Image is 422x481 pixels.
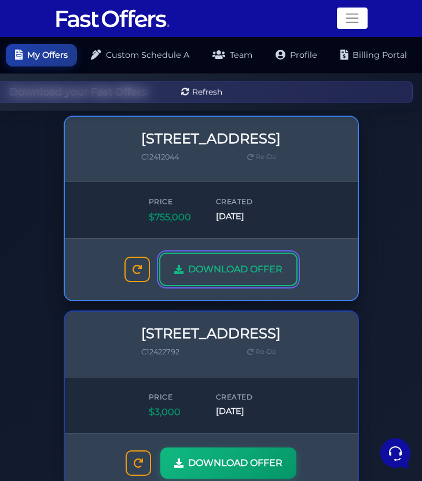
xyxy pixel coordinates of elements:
a: Re-Do [243,150,281,165]
a: Open Help Center [144,162,213,171]
span: Your Conversations [19,65,94,74]
span: Re-Do [256,152,276,162]
a: See all [187,65,213,74]
span: [DATE] [216,210,274,223]
img: dark [19,83,42,106]
span: [DATE] [216,405,274,418]
a: Billing Portal [331,44,416,66]
p: Messages [100,387,133,398]
button: Help [151,371,222,398]
span: Refresh [192,86,222,98]
span: DOWNLOAD OFFER [188,456,282,471]
span: $3,000 [149,405,207,420]
span: DOWNLOAD OFFER [188,262,282,277]
span: Price [149,391,207,402]
span: C12412044 [141,153,179,161]
p: Help [179,387,195,398]
a: Profile [266,44,326,66]
span: $755,000 [149,210,207,225]
a: DOWNLOAD OFFER [160,447,296,479]
button: Toggle navigation [337,8,368,29]
span: Re-Do [256,347,276,357]
button: Home [9,371,80,398]
h3: [STREET_ADDRESS] [141,325,281,342]
iframe: Customerly Messenger Launcher [378,436,413,471]
span: Start a Conversation [83,123,162,132]
span: C12422792 [141,347,179,356]
p: Home [35,387,54,398]
span: Created [216,391,274,402]
h2: Hello [PERSON_NAME] 👋 [9,9,195,46]
button: Messages [80,371,152,398]
h3: [STREET_ADDRESS] [141,131,281,147]
button: Start a Conversation [19,116,213,139]
a: DOWNLOAD OFFER [159,253,298,286]
span: Find an Answer [19,162,79,171]
img: dark [37,83,60,106]
input: Search for an Article... [26,187,189,198]
span: Created [216,196,274,207]
span: Price [149,196,207,207]
a: My Offers [6,44,77,66]
a: Team [203,44,262,66]
a: Re-Do [243,345,281,360]
a: Custom Schedule A [82,44,199,66]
